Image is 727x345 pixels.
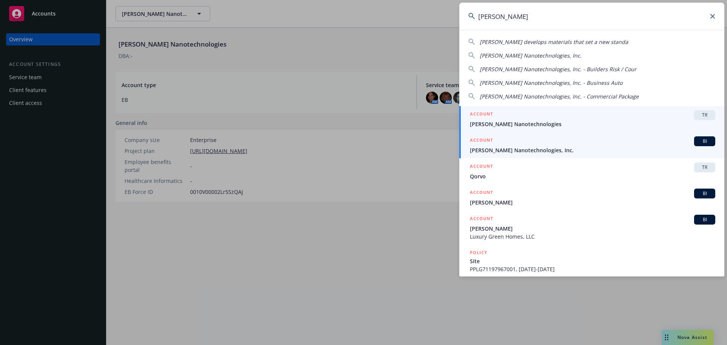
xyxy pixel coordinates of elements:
span: BI [697,190,712,197]
span: [PERSON_NAME] Nanotechnologies [470,120,715,128]
h5: ACCOUNT [470,162,493,172]
span: [PERSON_NAME] Nanotechnologies, Inc. [480,52,582,59]
span: [PERSON_NAME] Nanotechnologies, Inc. - Builders Risk / Cour [480,66,637,73]
span: [PERSON_NAME] Nanotechnologies, Inc. [470,146,715,154]
span: Luxury Green Homes, LLC [470,233,715,240]
span: [PERSON_NAME] Nanotechnologies, Inc. - Commercial Package [480,93,639,100]
a: POLICYSitePPLG71197967001, [DATE]-[DATE] [459,245,724,277]
a: ACCOUNTTRQorvo [459,158,724,184]
h5: ACCOUNT [470,136,493,145]
span: [PERSON_NAME] develops materials that set a new standa [480,38,628,45]
span: Qorvo [470,172,715,180]
h5: ACCOUNT [470,189,493,198]
a: ACCOUNTTR[PERSON_NAME] Nanotechnologies [459,106,724,132]
a: ACCOUNTBI[PERSON_NAME]Luxury Green Homes, LLC [459,211,724,245]
h5: ACCOUNT [470,215,493,224]
h5: POLICY [470,249,487,256]
span: PPLG71197967001, [DATE]-[DATE] [470,265,715,273]
span: BI [697,138,712,145]
a: ACCOUNTBI[PERSON_NAME] Nanotechnologies, Inc. [459,132,724,158]
h5: ACCOUNT [470,110,493,119]
a: ACCOUNTBI[PERSON_NAME] [459,184,724,211]
span: TR [697,164,712,171]
span: TR [697,112,712,119]
span: [PERSON_NAME] [470,225,715,233]
input: Search... [459,3,724,30]
span: BI [697,216,712,223]
span: [PERSON_NAME] [470,198,715,206]
span: [PERSON_NAME] Nanotechnologies, Inc. - Business Auto [480,79,622,86]
span: Site [470,257,715,265]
